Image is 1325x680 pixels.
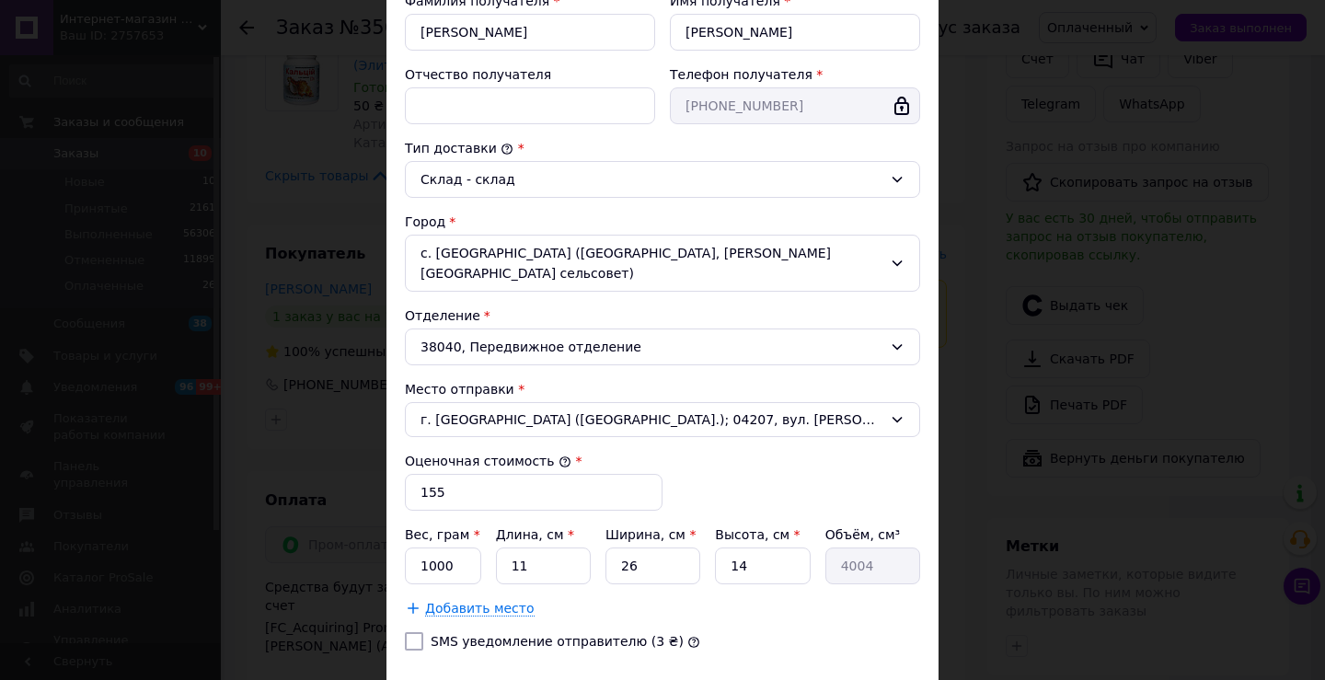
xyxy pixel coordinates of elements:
label: Оценочная стоимость [405,454,571,468]
label: SMS уведомление отправителю (3 ₴) [431,634,684,649]
div: Тип доставки [405,139,920,157]
label: Телефон получателя [670,67,812,82]
label: Высота, см [715,527,800,542]
div: 38040, Передвижное отделение [405,328,920,365]
div: Отделение [405,306,920,325]
label: Отчество получателя [405,67,551,82]
div: Объём, см³ [825,525,920,544]
div: Склад - склад [421,169,882,190]
label: Ширина, см [605,527,696,542]
label: Длина, см [496,527,574,542]
input: +380 [670,87,920,124]
div: с. [GEOGRAPHIC_DATA] ([GEOGRAPHIC_DATA], [PERSON_NAME][GEOGRAPHIC_DATA] сельсовет) [405,235,920,292]
label: Вес, грам [405,527,480,542]
span: г. [GEOGRAPHIC_DATA] ([GEOGRAPHIC_DATA].); 04207, вул. [PERSON_NAME][STREET_ADDRESS] [421,410,882,429]
span: Добавить место [425,601,535,617]
div: Город [405,213,920,231]
div: Место отправки [405,380,920,398]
